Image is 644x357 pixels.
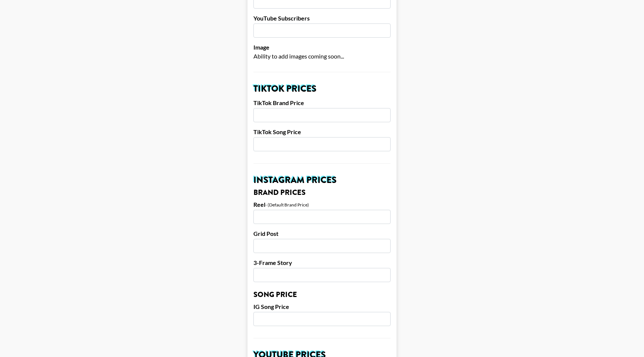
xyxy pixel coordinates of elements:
div: - (Default Brand Price) [265,202,309,208]
label: IG Song Price [253,303,391,310]
label: YouTube Subscribers [253,15,391,22]
h3: Song Price [253,291,391,298]
h3: Brand Prices [253,189,391,196]
h2: TikTok Prices [253,84,391,93]
label: Grid Post [253,230,391,237]
span: Ability to add images coming soon... [253,53,344,60]
h2: Instagram Prices [253,176,391,184]
label: Image [253,44,391,51]
label: Reel [253,201,265,208]
label: TikTok Song Price [253,128,391,136]
label: TikTok Brand Price [253,99,391,107]
label: 3-Frame Story [253,259,391,266]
